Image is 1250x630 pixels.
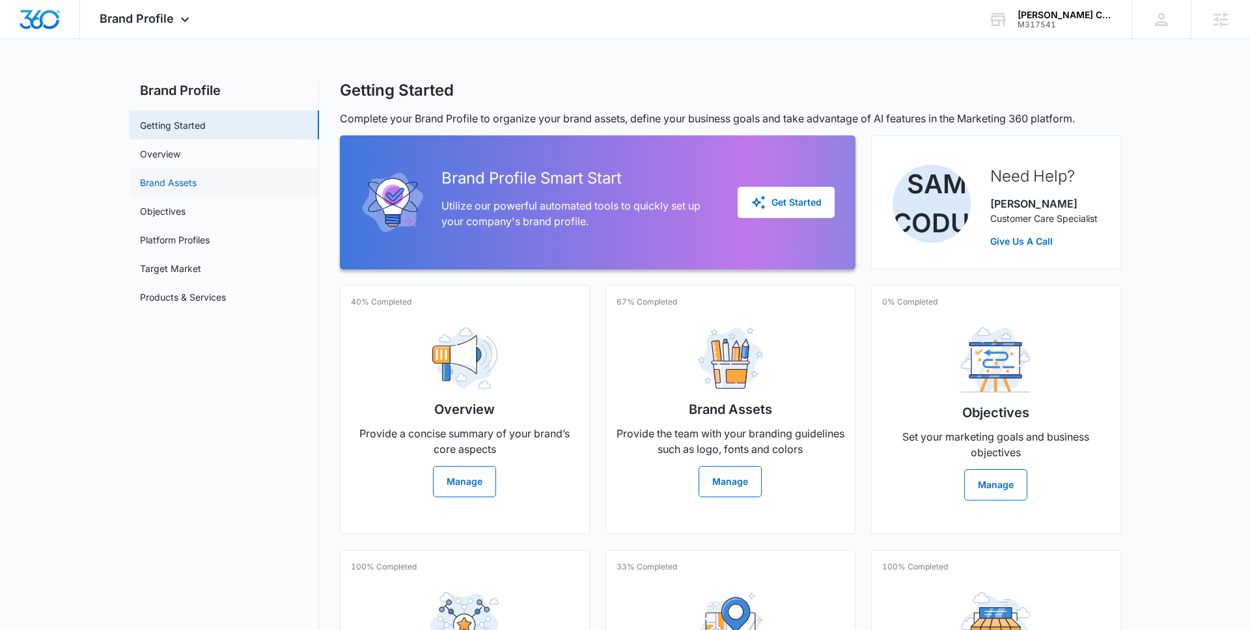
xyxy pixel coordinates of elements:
[433,466,496,497] button: Manage
[962,403,1029,422] h2: Objectives
[893,165,971,243] img: Sam Coduto
[990,196,1098,212] p: [PERSON_NAME]
[340,111,1121,126] p: Complete your Brand Profile to organize your brand assets, define your business goals and take ad...
[340,81,454,100] h1: Getting Started
[140,147,180,161] a: Overview
[689,400,772,419] h2: Brand Assets
[441,198,717,229] p: Utilize our powerful automated tools to quickly set up your company's brand profile.
[617,426,844,457] p: Provide the team with your branding guidelines such as logo, fonts and colors
[1018,10,1113,20] div: account name
[140,233,210,247] a: Platform Profiles
[100,12,174,25] span: Brand Profile
[351,426,579,457] p: Provide a concise summary of your brand’s core aspects
[617,296,677,308] p: 67% Completed
[617,561,677,573] p: 33% Completed
[351,296,411,308] p: 40% Completed
[871,285,1121,534] a: 0% CompletedObjectivesSet your marketing goals and business objectivesManage
[751,195,822,210] div: Get Started
[738,187,835,218] button: Get Started
[990,212,1098,225] p: Customer Care Specialist
[441,167,717,190] h2: Brand Profile Smart Start
[140,204,186,218] a: Objectives
[340,285,590,534] a: 40% CompletedOverviewProvide a concise summary of your brand’s core aspectsManage
[699,466,762,497] button: Manage
[990,234,1098,248] a: Give Us A Call
[1018,20,1113,29] div: account id
[882,296,937,308] p: 0% Completed
[990,165,1098,188] h2: Need Help?
[140,176,197,189] a: Brand Assets
[351,561,417,573] p: 100% Completed
[140,290,226,304] a: Products & Services
[140,262,201,275] a: Target Market
[605,285,855,534] a: 67% CompletedBrand AssetsProvide the team with your branding guidelines such as logo, fonts and c...
[882,561,948,573] p: 100% Completed
[434,400,495,419] h2: Overview
[964,469,1027,500] button: Manage
[130,81,319,100] h2: Brand Profile
[882,429,1110,460] p: Set your marketing goals and business objectives
[140,118,206,132] a: Getting Started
